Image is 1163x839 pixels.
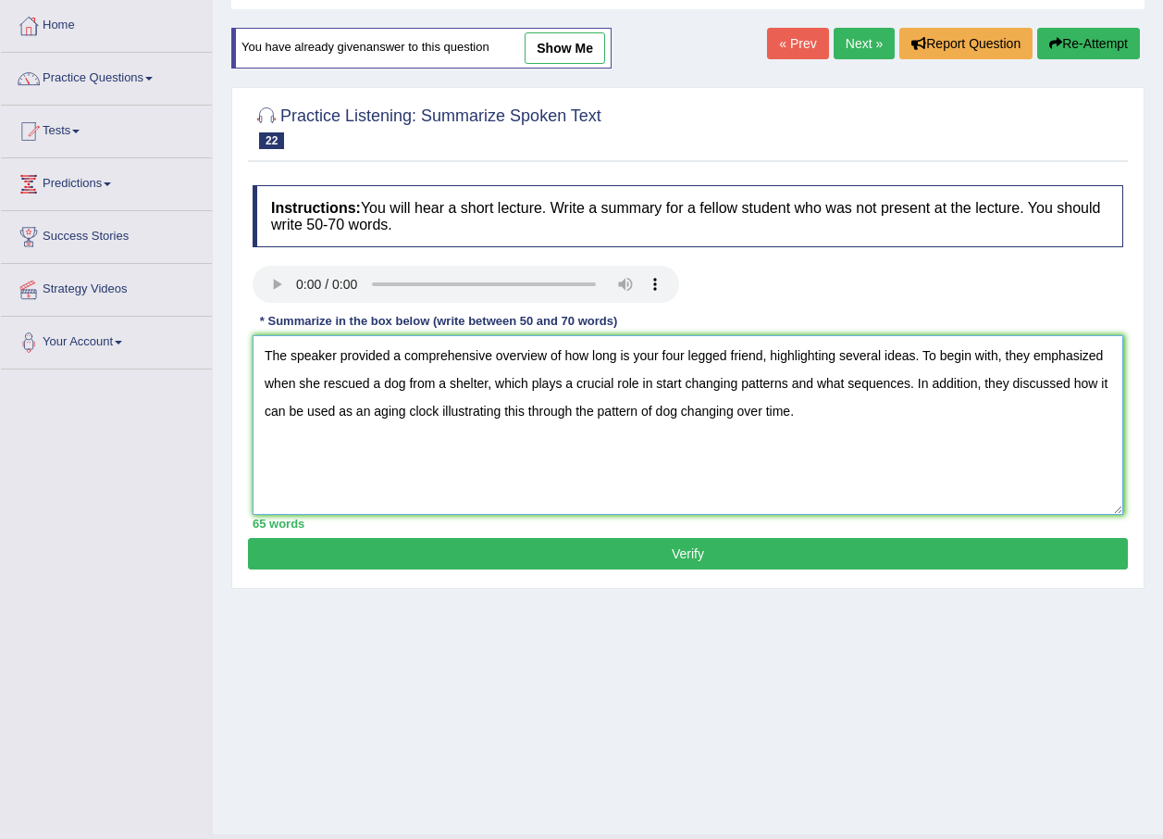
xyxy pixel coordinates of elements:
[1037,28,1140,59] button: Re-Attempt
[1,53,212,99] a: Practice Questions
[231,28,612,69] div: You have already given answer to this question
[525,32,605,64] a: show me
[1,264,212,310] a: Strategy Videos
[1,211,212,257] a: Success Stories
[253,515,1123,532] div: 65 words
[271,200,361,216] b: Instructions:
[1,158,212,205] a: Predictions
[253,185,1123,247] h4: You will hear a short lecture. Write a summary for a fellow student who was not present at the le...
[259,132,284,149] span: 22
[253,103,601,149] h2: Practice Listening: Summarize Spoken Text
[248,538,1128,570] button: Verify
[899,28,1033,59] button: Report Question
[1,317,212,363] a: Your Account
[767,28,828,59] a: « Prev
[834,28,895,59] a: Next »
[253,312,625,330] div: * Summarize in the box below (write between 50 and 70 words)
[1,106,212,152] a: Tests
